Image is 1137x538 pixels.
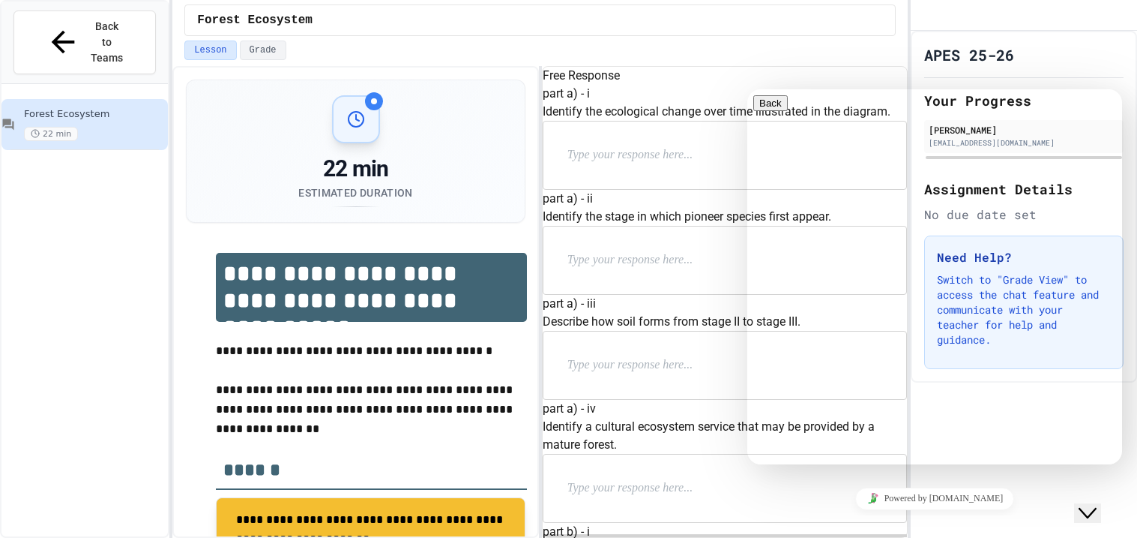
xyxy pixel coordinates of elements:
[747,89,1122,464] iframe: chat widget
[184,41,236,60] button: Lesson
[543,85,907,103] h6: part a) - i
[24,108,165,121] span: Forest Ecosystem
[543,103,907,121] p: Identify the ecological change over time illustrated in the diagram.
[24,127,78,141] span: 22 min
[13,11,156,74] button: Back to Teams
[543,313,907,331] p: Describe how soil forms from stage II to stage III.
[89,19,124,66] span: Back to Teams
[543,295,907,313] h6: part a) - iii
[197,11,313,29] span: Forest Ecosystem
[543,400,907,418] h6: part a) - iv
[1074,478,1122,523] iframe: To enrich screen reader interactions, please activate Accessibility in Grammarly extension settings
[543,190,907,208] h6: part a) - ii
[543,208,907,226] p: Identify the stage in which pioneer species first appear.
[543,418,907,454] p: Identify a cultural ecosystem service that may be provided by a mature forest.
[747,482,1122,515] iframe: chat widget
[298,185,412,200] div: Estimated Duration
[240,41,286,60] button: Grade
[298,155,412,182] div: 22 min
[543,67,907,85] h6: Free Response
[924,44,1014,65] h1: APES 25-26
